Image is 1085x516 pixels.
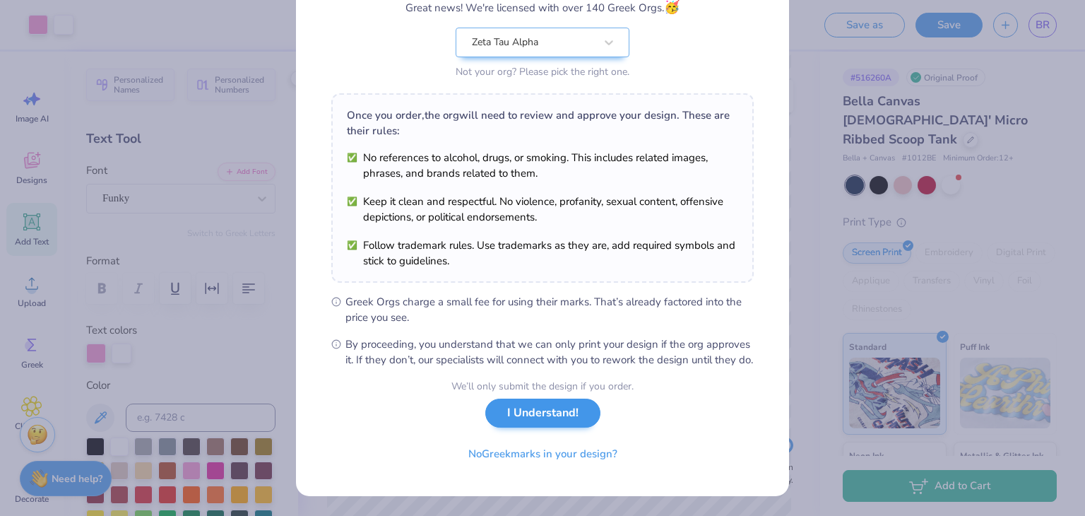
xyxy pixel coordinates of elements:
button: NoGreekmarks in your design? [456,440,629,469]
li: No references to alcohol, drugs, or smoking. This includes related images, phrases, and brands re... [347,150,738,181]
button: I Understand! [485,399,600,428]
li: Follow trademark rules. Use trademarks as they are, add required symbols and stick to guidelines. [347,238,738,269]
div: Not your org? Please pick the right one. [456,64,629,79]
div: Once you order, the org will need to review and approve your design. These are their rules: [347,107,738,139]
span: By proceeding, you understand that we can only print your design if the org approves it. If they ... [345,336,754,368]
li: Keep it clean and respectful. No violence, profanity, sexual content, offensive depictions, or po... [347,194,738,225]
div: We’ll only submit the design if you order. [451,379,634,394]
span: Greek Orgs charge a small fee for using their marks. That’s already factored into the price you see. [345,294,754,325]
